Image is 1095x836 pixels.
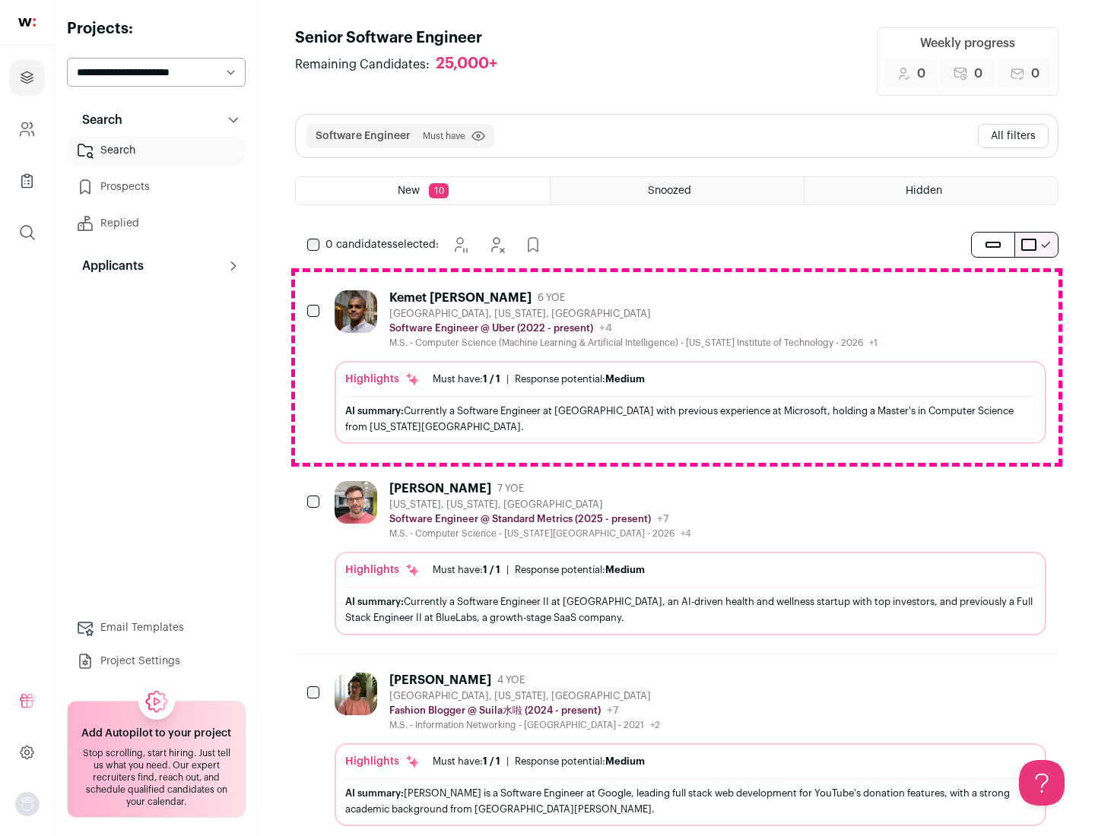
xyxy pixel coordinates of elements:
[345,754,421,769] div: Highlights
[389,481,491,496] div: [PERSON_NAME]
[433,755,645,768] ul: |
[389,527,691,540] div: M.S. - Computer Science - [US_STATE][GEOGRAPHIC_DATA] - 2026
[67,646,246,676] a: Project Settings
[325,239,392,250] span: 0 candidates
[345,406,404,416] span: AI summary:
[67,18,246,40] h2: Projects:
[483,565,500,575] span: 1 / 1
[389,337,878,349] div: M.S. - Computer Science (Machine Learning & Artificial Intelligence) - [US_STATE] Institute of Te...
[73,111,122,129] p: Search
[9,59,45,96] a: Projects
[483,374,500,384] span: 1 / 1
[67,701,246,818] a: Add Autopilot to your project Stop scrolling, start hiring. Just tell us what you need. Our exper...
[335,673,377,715] img: 322c244f3187aa81024ea13e08450523775794405435f85740c15dbe0cd0baab.jpg
[67,172,246,202] a: Prospects
[335,290,1046,444] a: Kemet [PERSON_NAME] 6 YOE [GEOGRAPHIC_DATA], [US_STATE], [GEOGRAPHIC_DATA] Software Engineer @ Ub...
[389,690,660,702] div: [GEOGRAPHIC_DATA], [US_STATE], [GEOGRAPHIC_DATA]
[433,373,645,385] ul: |
[345,562,421,578] div: Highlights
[978,124,1049,148] button: All filters
[650,720,660,730] span: +2
[389,499,691,511] div: [US_STATE], [US_STATE], [GEOGRAPHIC_DATA]
[605,374,645,384] span: Medium
[869,338,878,347] span: +1
[15,792,40,816] button: Open dropdown
[389,513,651,525] p: Software Engineer @ Standard Metrics (2025 - present)
[497,674,525,686] span: 4 YOE
[67,613,246,643] a: Email Templates
[398,185,420,196] span: New
[67,208,246,239] a: Replied
[436,55,497,74] div: 25,000+
[295,55,430,74] span: Remaining Candidates:
[81,726,231,741] h2: Add Autopilot to your project
[345,597,404,606] span: AI summary:
[73,257,144,275] p: Applicants
[515,755,645,768] div: Response potential:
[518,230,548,260] button: Add to Prospects
[15,792,40,816] img: nopic.png
[433,373,500,385] div: Must have:
[335,673,1046,826] a: [PERSON_NAME] 4 YOE [GEOGRAPHIC_DATA], [US_STATE], [GEOGRAPHIC_DATA] Fashion Blogger @ Suila水啦 (2...
[345,785,1036,817] div: [PERSON_NAME] is a Software Engineer at Google, leading full stack web development for YouTube's ...
[648,185,691,196] span: Snoozed
[433,755,500,768] div: Must have:
[335,481,377,524] img: 0fb184815f518ed3bcaf4f46c87e3bafcb34ea1ec747045ab451f3ffb05d485a
[389,719,660,731] div: M.S. - Information Networking - [GEOGRAPHIC_DATA] - 2021
[389,705,601,717] p: Fashion Blogger @ Suila水啦 (2024 - present)
[389,290,532,306] div: Kemet [PERSON_NAME]
[429,183,449,198] span: 10
[345,594,1036,625] div: Currently a Software Engineer II at [GEOGRAPHIC_DATA], an AI-driven health and wellness startup w...
[9,163,45,199] a: Company Lists
[295,27,513,49] h1: Senior Software Engineer
[316,128,411,144] button: Software Engineer
[345,788,404,798] span: AI summary:
[515,373,645,385] div: Response potential:
[607,705,619,716] span: +7
[605,565,645,575] span: Medium
[920,34,1015,52] div: Weekly progress
[18,18,36,27] img: wellfound-shorthand-0d5821cbd27db2630d0214b213865d53afaa358527fdda9d0ea32b1df1b89c2c.svg
[423,130,465,142] span: Must have
[906,185,942,196] span: Hidden
[433,564,500,576] div: Must have:
[481,230,512,260] button: Hide
[389,673,491,688] div: [PERSON_NAME]
[681,529,691,538] span: +4
[335,290,377,333] img: 1d26598260d5d9f7a69202d59cf331847448e6cffe37083edaed4f8fc8795bfe
[335,481,1046,635] a: [PERSON_NAME] 7 YOE [US_STATE], [US_STATE], [GEOGRAPHIC_DATA] Software Engineer @ Standard Metric...
[917,65,925,83] span: 0
[483,756,500,766] span: 1 / 1
[497,483,524,495] span: 7 YOE
[325,237,439,252] span: selected:
[515,564,645,576] div: Response potential:
[67,251,246,281] button: Applicants
[657,514,669,524] span: +7
[67,105,246,135] button: Search
[9,111,45,147] a: Company and ATS Settings
[345,372,421,387] div: Highlights
[389,322,593,334] p: Software Engineer @ Uber (2022 - present)
[551,177,804,204] a: Snoozed
[605,756,645,766] span: Medium
[389,308,878,320] div: [GEOGRAPHIC_DATA], [US_STATE], [GEOGRAPHIC_DATA]
[67,135,246,166] a: Search
[445,230,475,260] button: Snooze
[805,177,1058,204] a: Hidden
[599,323,612,334] span: +4
[1019,760,1065,806] iframe: Help Scout Beacon - Open
[345,403,1036,435] div: Currently a Software Engineer at [GEOGRAPHIC_DATA] with previous experience at Microsoft, holding...
[538,292,565,304] span: 6 YOE
[77,747,236,808] div: Stop scrolling, start hiring. Just tell us what you need. Our expert recruiters find, reach out, ...
[974,65,982,83] span: 0
[433,564,645,576] ul: |
[1031,65,1039,83] span: 0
